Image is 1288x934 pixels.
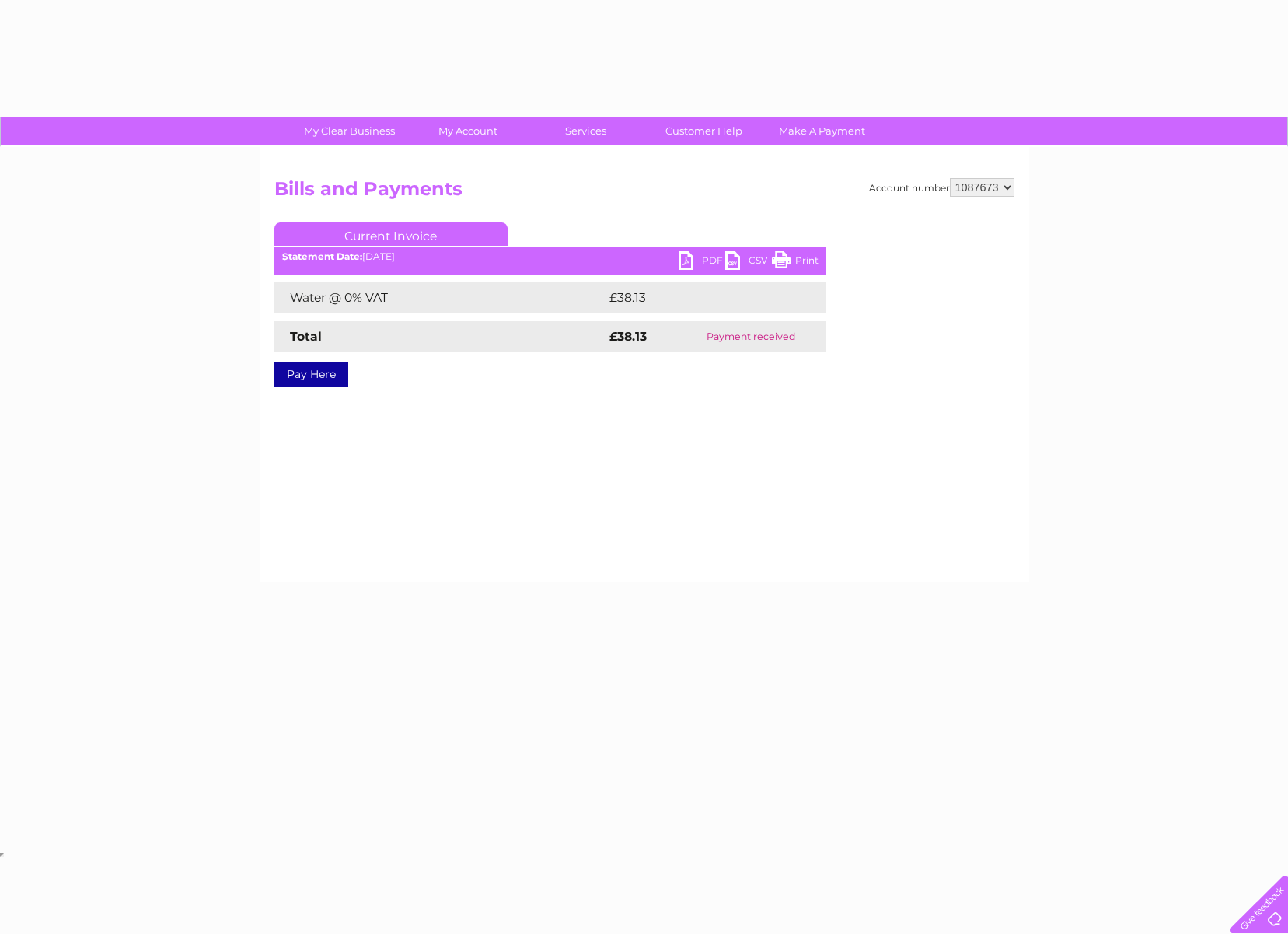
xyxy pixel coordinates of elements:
[274,178,1014,208] h2: Bills and Payments
[274,222,508,246] a: Current Invoice
[403,117,532,145] a: My Account
[758,117,886,145] a: Make A Payment
[606,282,794,313] td: £38.13
[725,251,772,274] a: CSV
[609,329,647,344] strong: £38.13
[290,329,322,344] strong: Total
[282,250,362,262] b: Statement Date:
[285,117,414,145] a: My Clear Business
[675,321,826,352] td: Payment received
[274,362,348,387] a: Pay Here
[772,251,819,274] a: Print
[679,251,725,274] a: PDF
[274,282,606,313] td: Water @ 0% VAT
[869,178,1014,197] div: Account number
[640,117,768,145] a: Customer Help
[522,117,650,145] a: Services
[274,251,826,262] div: [DATE]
